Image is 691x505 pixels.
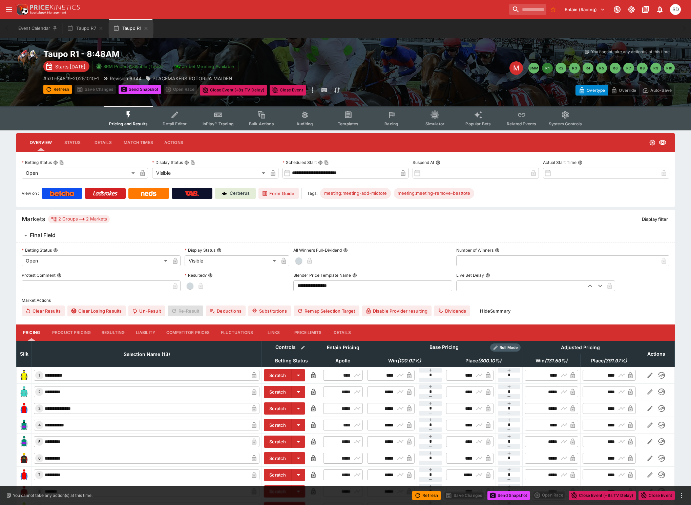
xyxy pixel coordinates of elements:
button: Number of Winners [495,248,500,253]
button: Substitutions [248,306,291,316]
img: Sportsbook Management [30,11,66,14]
p: PLACEMAKERS ROTORUA MAIDEN [152,75,232,82]
img: Ladbrokes [93,191,118,196]
p: Scheduled Start [282,160,317,165]
p: Protest Comment [22,272,56,278]
h6: Final Field [30,232,56,239]
div: Edit Meeting [509,61,523,75]
button: Close Event [638,491,675,500]
button: Jetbet Meeting Available [170,61,238,72]
a: Form Guide [258,188,299,199]
label: View on : [22,188,39,199]
div: Show/hide Price Roll mode configuration. [490,343,521,352]
button: SRM Prices Available (Top4) [92,61,167,72]
h5: Markets [22,215,45,223]
button: Fluctuations [215,324,259,341]
div: 2 Groups 2 Markets [51,215,107,223]
p: All Winners Full-Dividend [293,247,342,253]
button: Competitor Prices [161,324,215,341]
p: Live Bet Delay [456,272,484,278]
span: Place(391.97%) [584,357,634,365]
button: Match Times [118,134,159,151]
p: Betting Status [22,160,52,165]
p: Cerberus [230,190,250,197]
nav: pagination navigation [528,63,675,73]
div: Open [22,255,170,266]
span: 3 [37,406,42,411]
button: R7 [623,63,634,73]
p: Starts [DATE] [55,63,85,70]
p: Override [619,87,636,94]
svg: Open [649,139,656,146]
button: Scratch [264,436,292,448]
span: meeting:meeting-add-midtote [320,190,391,197]
div: Visible [152,168,268,178]
button: Send Snapshot [119,85,161,94]
div: Stuart Dibb [670,4,681,15]
button: Live Bet Delay [485,273,490,278]
button: Liability [130,324,161,341]
button: Scratch [264,402,292,415]
button: Display Status [217,248,222,253]
img: PriceKinetics [30,5,80,10]
svg: Visible [658,139,667,147]
th: Silk [17,341,32,367]
p: Display Status [152,160,183,165]
button: Stuart Dibb [668,2,683,17]
img: Betcha [50,191,74,196]
button: Betting StatusCopy To Clipboard [53,160,58,165]
p: Auto-Save [650,87,672,94]
span: InPlay™ Trading [203,121,234,126]
button: Clear Results [22,306,65,316]
button: more [309,85,317,96]
p: You cannot take any action(s) at this time. [591,49,671,55]
button: All Winners Full-Dividend [343,248,348,253]
button: Pricing [16,324,47,341]
span: meeting:meeting-remove-besttote [394,190,474,197]
div: Visible [185,255,278,266]
button: Actual Start Time [578,160,583,165]
span: Templates [338,121,358,126]
img: runner 4 [19,420,29,430]
button: R1 [542,63,553,73]
button: R10 [664,63,675,73]
button: Scratch [264,485,292,498]
span: Bulk Actions [249,121,274,126]
img: Neds [141,191,156,196]
button: Close Event (+8s TV Delay) [569,491,636,500]
button: Refresh [412,491,441,500]
button: Final Field [16,229,675,242]
span: Re-Result [168,306,203,316]
button: Betting Status [53,248,58,253]
button: Scratch [264,469,292,481]
button: Disable Provider resulting [362,306,432,316]
span: 4 [37,423,42,427]
p: Display Status [185,247,215,253]
span: 1 [37,373,42,378]
button: Resulting [96,324,130,341]
button: Details [88,134,118,151]
div: Betting Target: cerberus [394,188,474,199]
button: Status [57,134,88,151]
th: Actions [638,341,674,367]
button: Price Limits [289,324,327,341]
button: Event Calendar [14,19,62,38]
button: Close Event (+8s TV Delay) [200,85,267,96]
div: Open [22,168,137,178]
img: runner 5 [19,436,29,447]
button: Display filter [638,214,672,225]
button: Override [608,85,639,96]
span: Win(131.59%) [528,357,575,365]
div: PLACEMAKERS ROTORUA MAIDEN [146,75,232,82]
button: Send Snapshot [487,491,530,500]
span: Place(300.10%) [458,357,509,365]
button: HideSummary [476,306,515,316]
em: ( 300.10 %) [478,357,501,365]
em: ( 100.02 %) [397,357,421,365]
button: Select Tenant [561,4,609,15]
button: more [677,491,686,500]
span: Win(100.02%) [381,357,428,365]
button: Resulted? [208,273,213,278]
p: Copy To Clipboard [43,75,99,82]
button: Scratch [264,452,292,464]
